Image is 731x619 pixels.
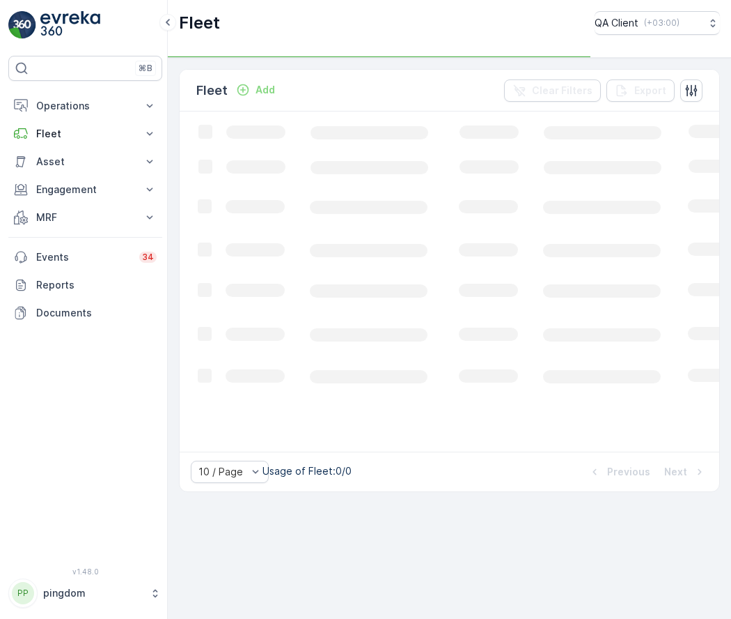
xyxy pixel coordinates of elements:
[36,99,134,113] p: Operations
[504,79,601,102] button: Clear Filters
[40,11,100,39] img: logo_light-DOdMpM7g.png
[36,306,157,320] p: Documents
[8,11,36,39] img: logo
[142,252,154,263] p: 34
[12,582,34,604] div: PP
[139,63,152,74] p: ⌘B
[36,211,134,224] p: MRF
[43,586,143,600] p: pingdom
[634,84,666,98] p: Export
[586,464,652,480] button: Previous
[606,79,675,102] button: Export
[262,464,352,478] p: Usage of Fleet : 0/0
[644,17,679,29] p: ( +03:00 )
[8,243,162,271] a: Events34
[179,12,220,34] p: Fleet
[36,127,134,141] p: Fleet
[664,465,687,479] p: Next
[8,120,162,148] button: Fleet
[36,183,134,197] p: Engagement
[607,465,650,479] p: Previous
[595,16,638,30] p: QA Client
[8,271,162,299] a: Reports
[8,299,162,327] a: Documents
[663,464,708,480] button: Next
[532,84,592,98] p: Clear Filters
[595,11,720,35] button: QA Client(+03:00)
[36,250,131,264] p: Events
[8,148,162,176] button: Asset
[36,278,157,292] p: Reports
[8,567,162,576] span: v 1.48.0
[8,579,162,608] button: PPpingdom
[256,83,275,97] p: Add
[8,176,162,204] button: Engagement
[8,92,162,120] button: Operations
[36,155,134,169] p: Asset
[196,81,228,100] p: Fleet
[8,204,162,231] button: MRF
[230,82,281,98] button: Add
